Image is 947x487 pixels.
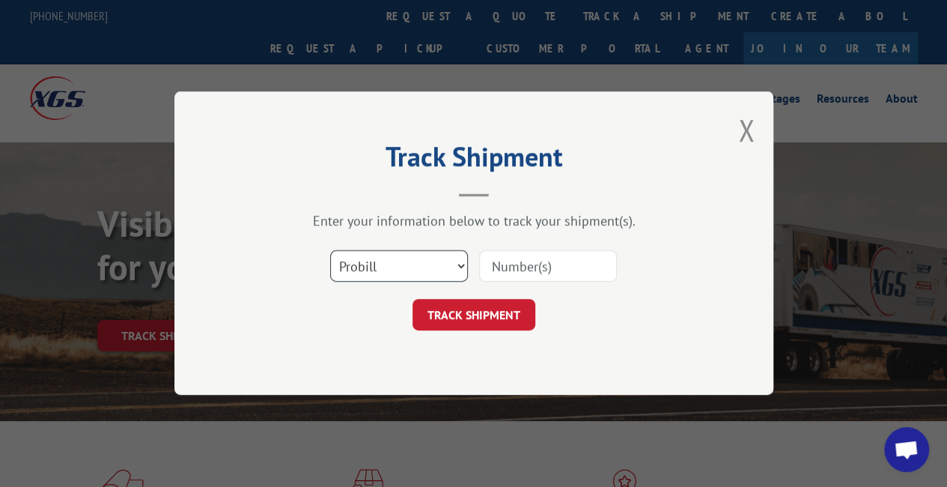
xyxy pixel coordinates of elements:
button: TRACK SHIPMENT [412,300,535,331]
div: Enter your information below to track your shipment(s). [249,213,698,230]
div: Open chat [884,427,929,472]
input: Number(s) [479,251,617,282]
h2: Track Shipment [249,146,698,175]
button: Close modal [738,110,755,150]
